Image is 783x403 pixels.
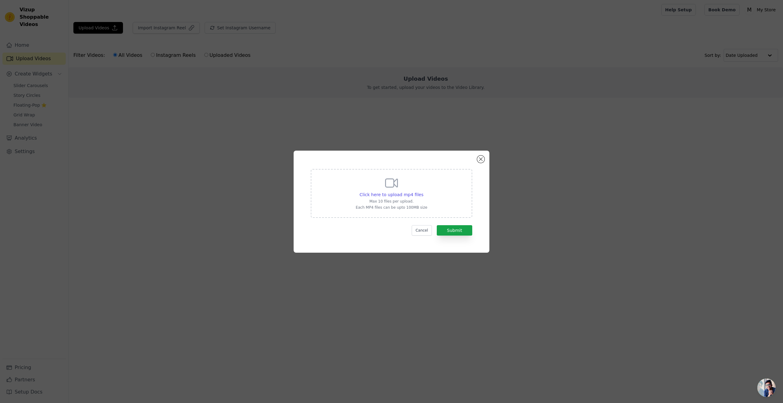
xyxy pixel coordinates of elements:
[757,379,776,397] a: Open chat
[412,225,432,236] button: Cancel
[360,192,424,197] span: Click here to upload mp4 files
[356,199,427,204] p: Max 10 files per upload.
[437,225,472,236] button: Submit
[477,156,484,163] button: Close modal
[356,205,427,210] p: Each MP4 files can be upto 100MB size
